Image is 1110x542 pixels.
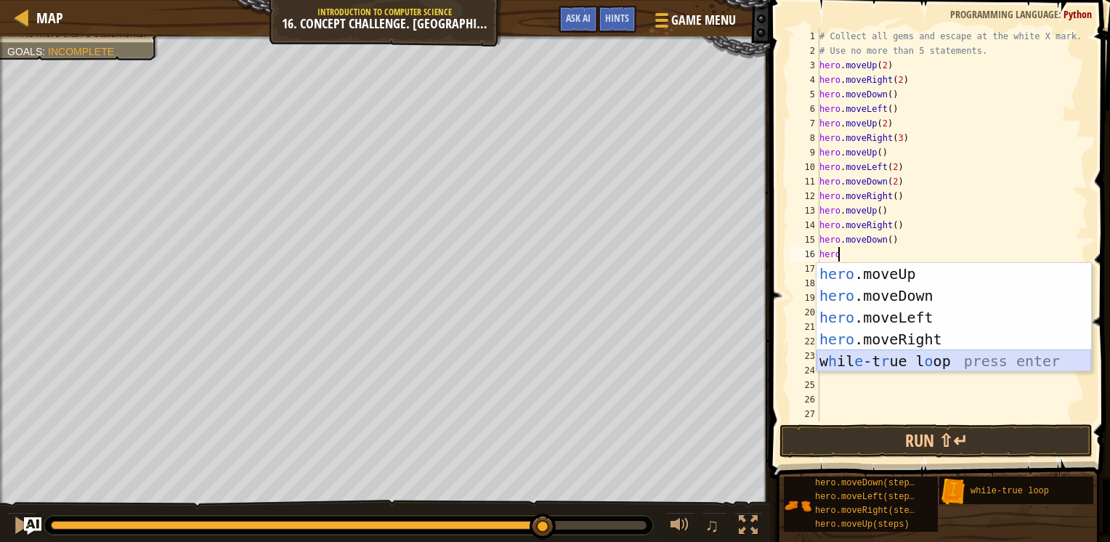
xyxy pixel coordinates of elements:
[950,7,1058,21] span: Programming language
[815,492,920,502] span: hero.moveLeft(steps)
[971,486,1049,496] span: while-true loop
[48,46,114,57] span: Incomplete
[790,160,819,174] div: 10
[702,512,726,542] button: ♫
[784,492,811,519] img: portrait.png
[790,87,819,102] div: 5
[790,203,819,218] div: 13
[790,116,819,131] div: 7
[790,305,819,320] div: 20
[790,407,819,421] div: 27
[7,46,42,57] span: Goals
[790,349,819,363] div: 23
[790,102,819,116] div: 6
[36,8,63,28] span: Map
[605,11,629,25] span: Hints
[790,363,819,378] div: 24
[705,514,719,536] span: ♫
[790,131,819,145] div: 8
[671,11,736,30] span: Game Menu
[644,6,745,40] button: Game Menu
[790,189,819,203] div: 12
[790,276,819,291] div: 18
[815,478,920,488] span: hero.moveDown(steps)
[790,73,819,87] div: 4
[790,44,819,58] div: 2
[790,218,819,232] div: 14
[790,262,819,276] div: 17
[779,424,1093,458] button: Run ⇧↵
[29,8,63,28] a: Map
[790,291,819,305] div: 19
[42,46,48,57] span: :
[559,6,598,33] button: Ask AI
[939,478,967,506] img: portrait.png
[790,392,819,407] div: 26
[665,512,694,542] button: Adjust volume
[1064,7,1092,21] span: Python
[24,517,41,535] button: Ask AI
[7,512,36,542] button: Ctrl + P: Pause
[790,247,819,262] div: 16
[790,320,819,334] div: 21
[790,378,819,392] div: 25
[790,232,819,247] div: 15
[790,29,819,44] div: 1
[815,519,910,530] span: hero.moveUp(steps)
[790,58,819,73] div: 3
[790,174,819,189] div: 11
[566,11,591,25] span: Ask AI
[815,506,925,516] span: hero.moveRight(steps)
[790,145,819,160] div: 9
[1058,7,1064,21] span: :
[734,512,763,542] button: Toggle fullscreen
[790,334,819,349] div: 22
